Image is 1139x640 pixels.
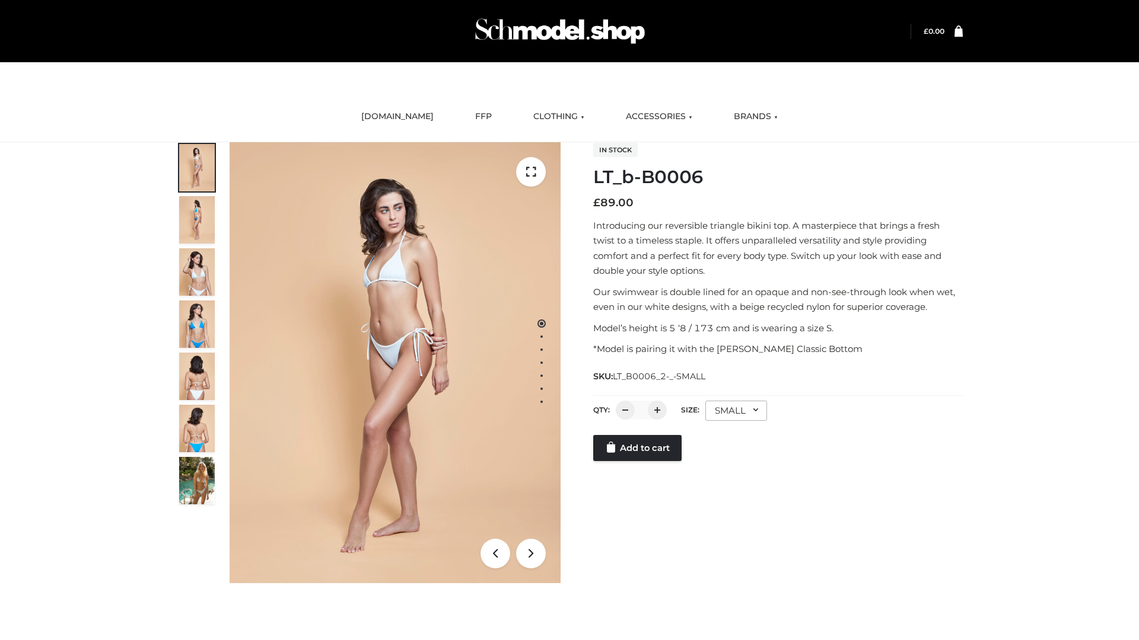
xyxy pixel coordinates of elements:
p: Our swimwear is double lined for an opaque and non-see-through look when wet, even in our white d... [593,284,963,315]
img: ArielClassicBikiniTop_CloudNine_AzureSky_OW114ECO_3-scaled.jpg [179,248,215,296]
h1: LT_b-B0006 [593,167,963,188]
label: QTY: [593,405,610,414]
a: FFP [466,104,501,130]
p: *Model is pairing it with the [PERSON_NAME] Classic Bottom [593,341,963,357]
a: £0.00 [924,27,944,36]
span: £ [924,27,928,36]
div: SMALL [705,401,767,421]
span: In stock [593,143,638,157]
img: Schmodel Admin 964 [471,8,649,55]
span: £ [593,196,600,209]
label: Size: [681,405,699,414]
img: ArielClassicBikiniTop_CloudNine_AzureSky_OW114ECO_1 [230,142,561,583]
img: ArielClassicBikiniTop_CloudNine_AzureSky_OW114ECO_4-scaled.jpg [179,300,215,348]
span: SKU: [593,369,707,383]
span: LT_B0006_2-_-SMALL [613,371,705,382]
a: ACCESSORIES [617,104,701,130]
p: Model’s height is 5 ‘8 / 173 cm and is wearing a size S. [593,321,963,336]
a: CLOTHING [524,104,593,130]
p: Introducing our reversible triangle bikini top. A masterpiece that brings a fresh twist to a time... [593,218,963,279]
bdi: 89.00 [593,196,634,209]
img: ArielClassicBikiniTop_CloudNine_AzureSky_OW114ECO_8-scaled.jpg [179,405,215,452]
img: ArielClassicBikiniTop_CloudNine_AzureSky_OW114ECO_7-scaled.jpg [179,353,215,400]
a: [DOMAIN_NAME] [352,104,443,130]
img: ArielClassicBikiniTop_CloudNine_AzureSky_OW114ECO_2-scaled.jpg [179,196,215,244]
a: BRANDS [725,104,787,130]
a: Add to cart [593,435,682,461]
bdi: 0.00 [924,27,944,36]
img: Arieltop_CloudNine_AzureSky2.jpg [179,457,215,504]
img: ArielClassicBikiniTop_CloudNine_AzureSky_OW114ECO_1-scaled.jpg [179,144,215,191]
